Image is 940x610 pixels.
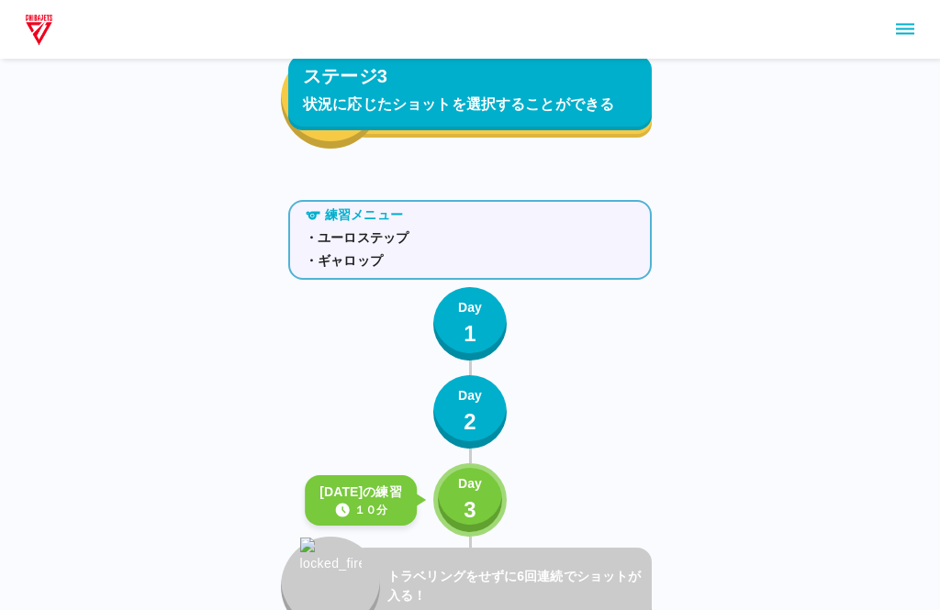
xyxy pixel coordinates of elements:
[22,11,56,48] img: dummy
[890,14,921,45] button: sidemenu
[433,288,507,361] button: Day1
[464,406,476,439] p: 2
[458,387,482,406] p: Day
[387,568,644,606] p: トラベリングをせずに6回連続でショットが入る！
[464,318,476,351] p: 1
[303,94,637,116] p: 状況に応じたショットを選択することができる
[354,503,387,519] p: １０分
[303,62,387,90] p: ステージ3
[305,252,635,272] p: ・ギャロップ
[319,483,402,503] p: [DATE]の練習
[281,50,380,150] button: fire_icon
[458,299,482,318] p: Day
[464,494,476,527] p: 3
[305,229,635,249] p: ・ユーロステップ
[433,464,507,538] button: Day3
[458,475,482,494] p: Day
[325,206,403,226] p: 練習メニュー
[433,376,507,449] button: Day2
